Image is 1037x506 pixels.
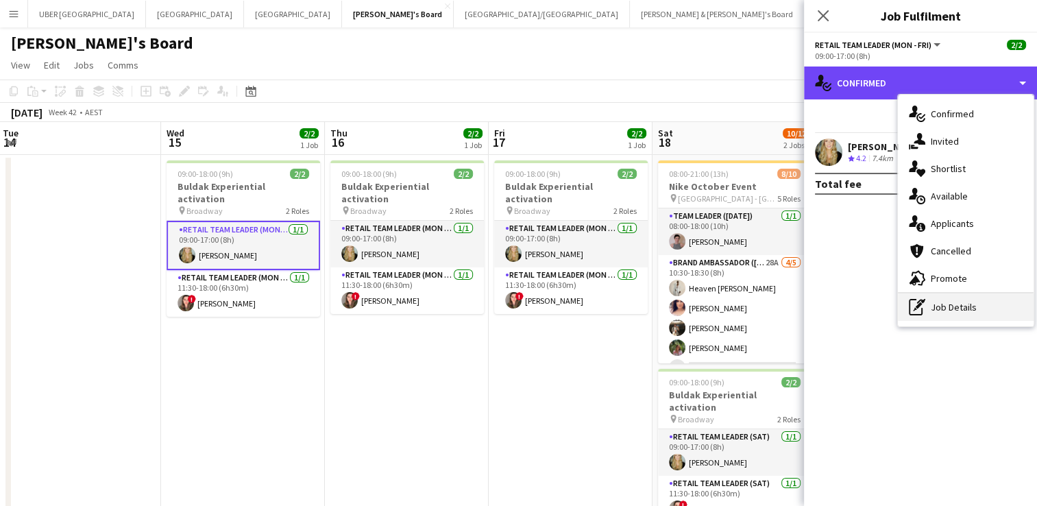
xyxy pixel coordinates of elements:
[167,127,184,139] span: Wed
[244,1,342,27] button: [GEOGRAPHIC_DATA]
[167,221,320,270] app-card-role: RETAIL Team Leader (Mon - Fri)1/109:00-17:00 (8h)[PERSON_NAME]
[898,293,1034,321] div: Job Details
[73,59,94,71] span: Jobs
[341,169,397,179] span: 09:00-18:00 (9h)
[167,270,320,317] app-card-role: RETAIL Team Leader (Mon - Fri)1/111:30-18:00 (6h30m)![PERSON_NAME]
[856,153,866,163] span: 4.2
[290,169,309,179] span: 2/2
[815,177,862,191] div: Total fee
[869,153,896,165] div: 7.4km
[463,128,483,138] span: 2/2
[505,169,561,179] span: 09:00-18:00 (9h)
[494,221,648,267] app-card-role: RETAIL Team Leader (Mon - Fri)1/109:00-17:00 (8h)[PERSON_NAME]
[804,67,1037,99] div: Confirmed
[815,40,942,50] button: RETAIL Team Leader (Mon - Fri)
[494,127,505,139] span: Fri
[45,107,80,117] span: Week 42
[330,180,484,205] h3: Buldak Experiential activation
[678,414,714,424] span: Broadway
[804,7,1037,25] h3: Job Fulfilment
[931,217,974,230] span: Applicants
[494,160,648,314] app-job-card: 09:00-18:00 (9h)2/2Buldak Experiential activation Broadway2 RolesRETAIL Team Leader (Mon - Fri)1/...
[658,208,812,255] app-card-role: Team Leader ([DATE])1/108:00-18:00 (10h)[PERSON_NAME]
[1,134,19,150] span: 14
[300,128,319,138] span: 2/2
[108,59,138,71] span: Comms
[286,206,309,216] span: 2 Roles
[783,140,809,150] div: 2 Jobs
[5,56,36,74] a: View
[342,1,454,27] button: [PERSON_NAME]'s Board
[11,59,30,71] span: View
[669,377,724,387] span: 09:00-18:00 (9h)
[330,221,484,267] app-card-role: RETAIL Team Leader (Mon - Fri)1/109:00-17:00 (8h)[PERSON_NAME]
[330,127,347,139] span: Thu
[38,56,65,74] a: Edit
[494,267,648,314] app-card-role: RETAIL Team Leader (Mon - Fri)1/111:30-18:00 (6h30m)![PERSON_NAME]
[931,190,968,202] span: Available
[330,160,484,314] app-job-card: 09:00-18:00 (9h)2/2Buldak Experiential activation Broadway2 RolesRETAIL Team Leader (Mon - Fri)1/...
[815,51,1026,61] div: 09:00-17:00 (8h)
[3,127,19,139] span: Tue
[777,414,801,424] span: 2 Roles
[658,255,812,381] app-card-role: Brand Ambassador ([DATE])28A4/510:30-18:30 (8h)Heaven [PERSON_NAME][PERSON_NAME][PERSON_NAME][PER...
[330,267,484,314] app-card-role: RETAIL Team Leader (Mon - Fri)1/111:30-18:00 (6h30m)![PERSON_NAME]
[658,180,812,193] h3: Nike October Event
[931,272,967,285] span: Promote
[450,206,473,216] span: 2 Roles
[68,56,99,74] a: Jobs
[300,140,318,150] div: 1 Job
[777,169,801,179] span: 8/10
[167,180,320,205] h3: Buldak Experiential activation
[11,106,42,119] div: [DATE]
[658,127,673,139] span: Sat
[352,292,360,300] span: !
[613,206,637,216] span: 2 Roles
[777,193,801,204] span: 5 Roles
[454,169,473,179] span: 2/2
[931,135,959,147] span: Invited
[931,162,966,175] span: Shortlist
[350,206,387,216] span: Broadway
[186,206,223,216] span: Broadway
[102,56,144,74] a: Comms
[188,295,196,303] span: !
[658,160,812,363] app-job-card: 08:00-21:00 (13h)8/10Nike October Event [GEOGRAPHIC_DATA] - [GEOGRAPHIC_DATA]5 RolesTeam Leader (...
[931,108,974,120] span: Confirmed
[328,134,347,150] span: 16
[630,1,805,27] button: [PERSON_NAME] & [PERSON_NAME]'s Board
[931,245,971,257] span: Cancelled
[464,140,482,150] div: 1 Job
[492,134,505,150] span: 17
[658,389,812,413] h3: Buldak Experiential activation
[167,160,320,317] app-job-card: 09:00-18:00 (9h)2/2Buldak Experiential activation Broadway2 RolesRETAIL Team Leader (Mon - Fri)1/...
[454,1,630,27] button: [GEOGRAPHIC_DATA]/[GEOGRAPHIC_DATA]
[28,1,146,27] button: UBER [GEOGRAPHIC_DATA]
[669,169,729,179] span: 08:00-21:00 (13h)
[85,107,103,117] div: AEST
[494,180,648,205] h3: Buldak Experiential activation
[627,128,646,138] span: 2/2
[658,429,812,476] app-card-role: RETAIL Team Leader (Sat)1/109:00-17:00 (8h)[PERSON_NAME]
[146,1,244,27] button: [GEOGRAPHIC_DATA]
[628,140,646,150] div: 1 Job
[11,33,193,53] h1: [PERSON_NAME]'s Board
[164,134,184,150] span: 15
[618,169,637,179] span: 2/2
[783,128,810,138] span: 10/12
[656,134,673,150] span: 18
[848,141,920,153] div: [PERSON_NAME]
[44,59,60,71] span: Edit
[781,377,801,387] span: 2/2
[178,169,233,179] span: 09:00-18:00 (9h)
[1007,40,1026,50] span: 2/2
[514,206,550,216] span: Broadway
[815,40,931,50] span: RETAIL Team Leader (Mon - Fri)
[515,292,524,300] span: !
[678,193,777,204] span: [GEOGRAPHIC_DATA] - [GEOGRAPHIC_DATA]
